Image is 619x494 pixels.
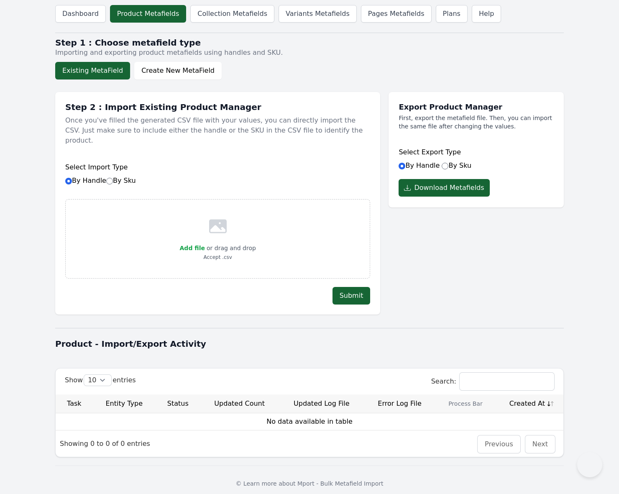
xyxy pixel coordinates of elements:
h6: Select Import Type [65,162,370,172]
input: Search: [460,373,554,390]
a: Variants Metafields [279,5,357,23]
p: Once you've filled the generated CSV file with your values, you can directly import the CSV. Just... [65,112,370,149]
h1: Product - Import/Export Activity [55,338,564,350]
td: No data available in table [56,413,563,430]
a: Next [532,440,548,448]
label: By Handle [399,161,440,169]
div: Showing 0 to 0 of 0 entries [56,433,154,454]
a: Help [472,5,501,23]
a: Plans [436,5,468,23]
input: By Sku [442,163,448,169]
h1: Step 2 : Import Existing Product Manager [65,102,370,112]
h2: Step 1 : Choose metafield type [55,38,564,48]
label: Search: [431,377,554,385]
span: Add file [180,245,205,251]
th: Created At: activate to sort column ascending [496,394,563,413]
label: By Sku [442,161,471,169]
p: First, export the metafield file. Then, you can import the same file after changing the values. [399,114,554,131]
a: Product Metafields [110,5,186,23]
input: By Handle [399,163,405,169]
button: Existing MetaField [55,62,130,79]
h6: Select Export Type [399,147,554,157]
a: Collection Metafields [190,5,274,23]
a: Dashboard [55,5,106,23]
input: By HandleBy Sku [65,178,72,184]
button: Create New MetaField [134,62,222,79]
p: Importing and exporting product metafields using handles and SKU. [55,48,564,58]
input: By Sku [106,178,113,184]
button: Download Metafields [399,179,489,197]
label: By Sku [106,177,136,184]
iframe: Toggle Customer Support [577,452,602,477]
h1: Export Product Manager [399,102,554,112]
p: or drag and drop [205,243,256,253]
a: Pages Metafields [361,5,432,23]
span: © Learn more about [235,480,295,487]
button: Submit [333,287,371,305]
label: By Handle [65,177,136,184]
p: Accept .csv [180,253,256,261]
a: Mport - Bulk Metafield Import [297,480,384,487]
a: Previous [485,440,513,448]
label: Show entries [65,376,136,384]
select: Showentries [84,375,111,386]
